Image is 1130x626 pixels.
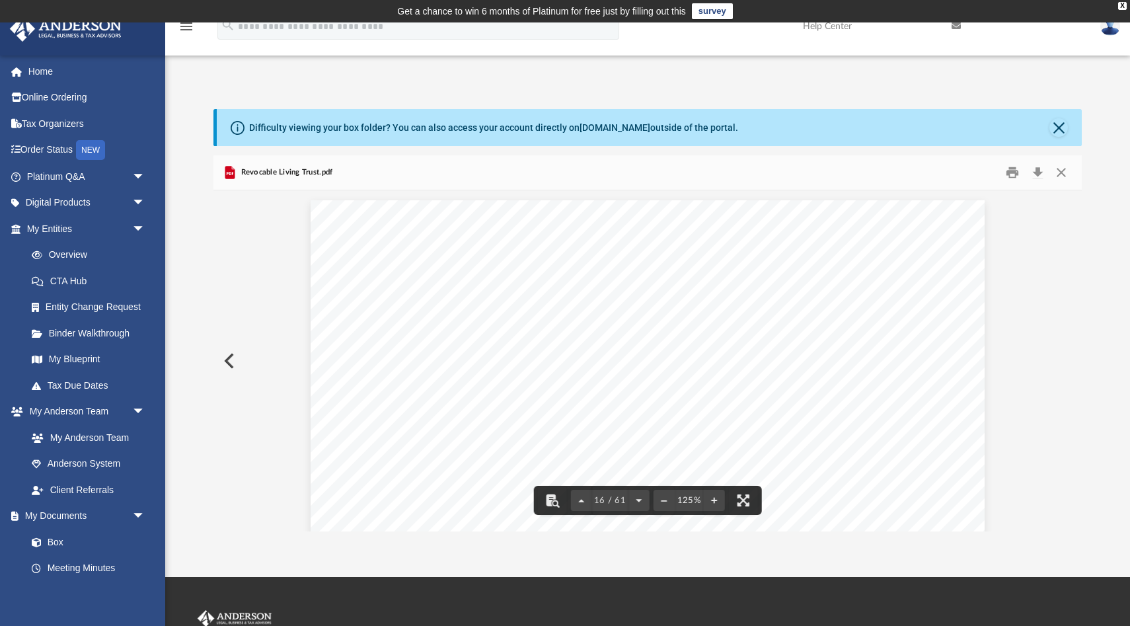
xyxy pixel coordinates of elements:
a: Entity Change Request [19,294,165,321]
span: arrow_drop_down [132,399,159,426]
div: File preview [213,190,1082,531]
button: 16 / 61 [592,486,628,515]
a: My Anderson Teamarrow_drop_down [9,399,159,425]
span: 16 / 61 [592,496,628,505]
div: Current zoom level [674,496,703,505]
a: Forms Library [19,581,152,607]
a: My Documentsarrow_drop_down [9,503,159,529]
a: Platinum Q&Aarrow_drop_down [9,163,165,190]
div: Get a chance to win 6 months of Platinum for free just by filling out this [397,3,686,19]
img: Anderson Advisors Platinum Portal [6,16,126,42]
a: [DOMAIN_NAME] [580,122,650,133]
span: arrow_drop_down [132,503,159,530]
a: Digital Productsarrow_drop_down [9,190,165,216]
div: Preview [213,155,1082,531]
div: Document Viewer [213,190,1082,531]
span: arrow_drop_down [132,215,159,243]
a: Order StatusNEW [9,137,165,164]
div: Difficulty viewing your box folder? You can also access your account directly on outside of the p... [249,121,738,135]
i: menu [178,19,194,34]
button: Download [1026,163,1049,183]
a: Client Referrals [19,477,159,503]
button: Next page [628,486,649,515]
a: menu [178,25,194,34]
a: My Anderson Team [19,424,152,451]
a: Tax Due Dates [19,372,165,399]
a: My Entitiesarrow_drop_down [9,215,165,242]
a: Online Ordering [9,85,165,111]
button: Zoom out [653,486,674,515]
button: Close [1049,163,1073,183]
button: Previous page [571,486,592,515]
i: search [221,18,235,32]
button: Toggle findbar [538,486,567,515]
span: Revocable Living Trust.pdf [238,167,332,178]
a: Overview [19,242,165,268]
a: Anderson System [19,451,159,477]
a: Home [9,58,165,85]
a: Meeting Minutes [19,555,159,582]
span: arrow_drop_down [132,163,159,190]
a: Box [19,529,152,555]
button: Print [1000,163,1026,183]
button: Enter fullscreen [728,486,757,515]
div: close [1118,2,1127,10]
button: Zoom in [703,486,724,515]
a: My Blueprint [19,346,159,373]
button: Close [1049,118,1068,137]
div: NEW [76,140,105,160]
a: CTA Hub [19,268,165,294]
span: arrow_drop_down [132,190,159,217]
button: Previous File [213,342,243,379]
img: User Pic [1100,17,1120,36]
a: Tax Organizers [9,110,165,137]
a: Binder Walkthrough [19,320,165,346]
a: survey [692,3,733,19]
